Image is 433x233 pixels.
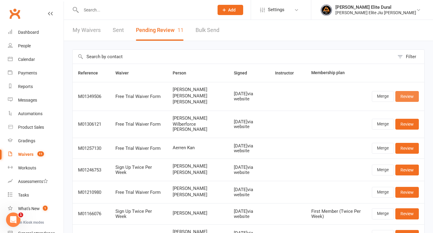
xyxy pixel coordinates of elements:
[79,6,210,14] input: Search...
[395,119,419,130] a: Review
[8,134,64,148] a: Gradings
[395,143,419,154] a: Review
[335,5,416,10] div: [PERSON_NAME] Elite Dural
[18,43,31,48] div: People
[115,165,162,175] div: Sign Up Twice Per Week
[115,94,162,99] div: Free Trial Waiver Form
[73,50,394,64] input: Search by contact
[394,50,424,64] button: Filter
[234,165,264,175] div: [DATE] via website
[8,121,64,134] a: Product Sales
[177,27,184,33] span: 11
[8,175,64,188] a: Assessments
[234,69,254,77] button: Signed
[18,125,44,130] div: Product Sales
[8,26,64,39] a: Dashboard
[18,179,48,184] div: Assessments
[115,146,162,151] div: Free Trial Waiver Form
[115,122,162,127] div: Free Trial Waiver Form
[196,20,219,41] a: Bulk Send
[78,94,105,99] div: M01349506
[372,119,394,130] a: Merge
[173,164,223,169] span: [PERSON_NAME]
[8,80,64,93] a: Reports
[18,71,37,75] div: Payments
[18,193,29,197] div: Tasks
[234,119,264,129] div: [DATE] via website
[18,138,35,143] div: Gradings
[173,116,223,121] span: [PERSON_NAME]
[234,143,264,153] div: [DATE] via website
[218,5,243,15] button: Add
[234,209,264,219] div: [DATE] via website
[78,71,105,75] span: Reference
[372,208,394,219] a: Merge
[18,30,39,35] div: Dashboard
[115,209,162,219] div: Sign Up Twice Per Week
[8,107,64,121] a: Automations
[78,168,105,173] div: M01246753
[43,206,48,211] span: 1
[78,190,105,195] div: M01210980
[372,91,394,102] a: Merge
[234,187,264,197] div: [DATE] via website
[320,4,332,16] img: thumb_image1702864552.png
[18,152,33,157] div: Waivers
[7,6,22,21] a: Clubworx
[173,93,223,99] span: [PERSON_NAME]
[275,71,300,75] span: Instructor
[78,211,105,216] div: M01166076
[173,71,193,75] span: Person
[18,213,23,217] span: 1
[6,213,20,227] iframe: Intercom live chat
[395,165,419,175] a: Review
[335,10,416,15] div: [PERSON_NAME] Elite Jiu [PERSON_NAME]
[234,71,254,75] span: Signed
[228,8,236,12] span: Add
[8,161,64,175] a: Workouts
[37,151,44,156] span: 11
[113,20,124,41] a: Sent
[173,192,223,197] span: [PERSON_NAME]
[8,53,64,66] a: Calendar
[8,66,64,80] a: Payments
[18,84,33,89] div: Reports
[8,202,64,216] a: What's New1
[395,187,419,198] a: Review
[234,91,264,101] div: [DATE] via website
[73,20,101,41] a: My Waivers
[395,91,419,102] a: Review
[173,170,223,175] span: [PERSON_NAME]
[18,111,42,116] div: Automations
[78,69,105,77] button: Reference
[78,122,105,127] div: M01306121
[115,71,135,75] span: Waiver
[8,188,64,202] a: Tasks
[306,64,366,82] th: Membership plan
[136,20,184,41] button: Pending Review11
[395,208,419,219] a: Review
[173,69,193,77] button: Person
[18,98,37,102] div: Messages
[406,53,416,60] div: Filter
[173,122,223,132] span: Wilberforce [PERSON_NAME]
[268,3,284,17] span: Settings
[8,39,64,53] a: People
[372,165,394,175] a: Merge
[18,206,40,211] div: What's New
[18,165,36,170] div: Workouts
[372,143,394,154] a: Merge
[173,211,223,216] span: [PERSON_NAME]
[173,87,223,92] span: [PERSON_NAME]
[372,187,394,198] a: Merge
[173,145,223,150] span: Aerren Kan
[8,148,64,161] a: Waivers 11
[78,146,105,151] div: M01257130
[18,57,35,62] div: Calendar
[115,190,162,195] div: Free Trial Waiver Form
[311,209,361,219] div: First Member (Twice Per Week)
[173,99,223,105] span: [PERSON_NAME]
[275,69,300,77] button: Instructor
[115,69,135,77] button: Waiver
[173,186,223,191] span: [PERSON_NAME]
